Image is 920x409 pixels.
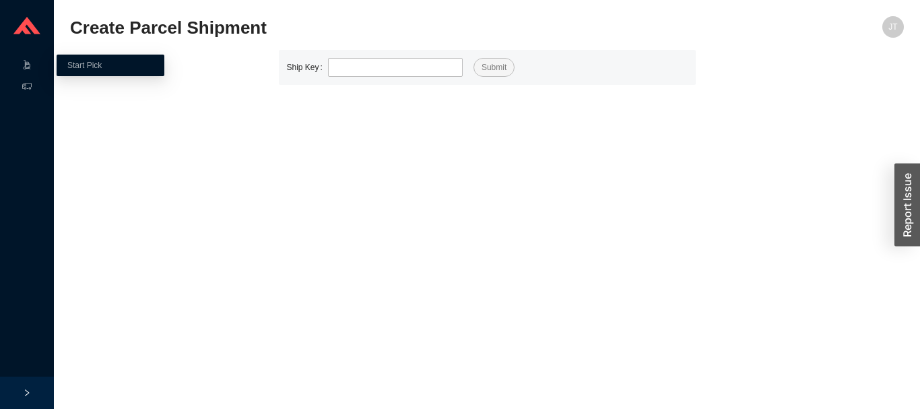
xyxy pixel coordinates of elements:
[70,16,696,40] h2: Create Parcel Shipment
[473,58,515,77] button: Submit
[287,58,328,77] label: Ship Key
[67,61,102,70] a: Start Pick
[888,16,897,38] span: JT
[23,389,31,397] span: right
